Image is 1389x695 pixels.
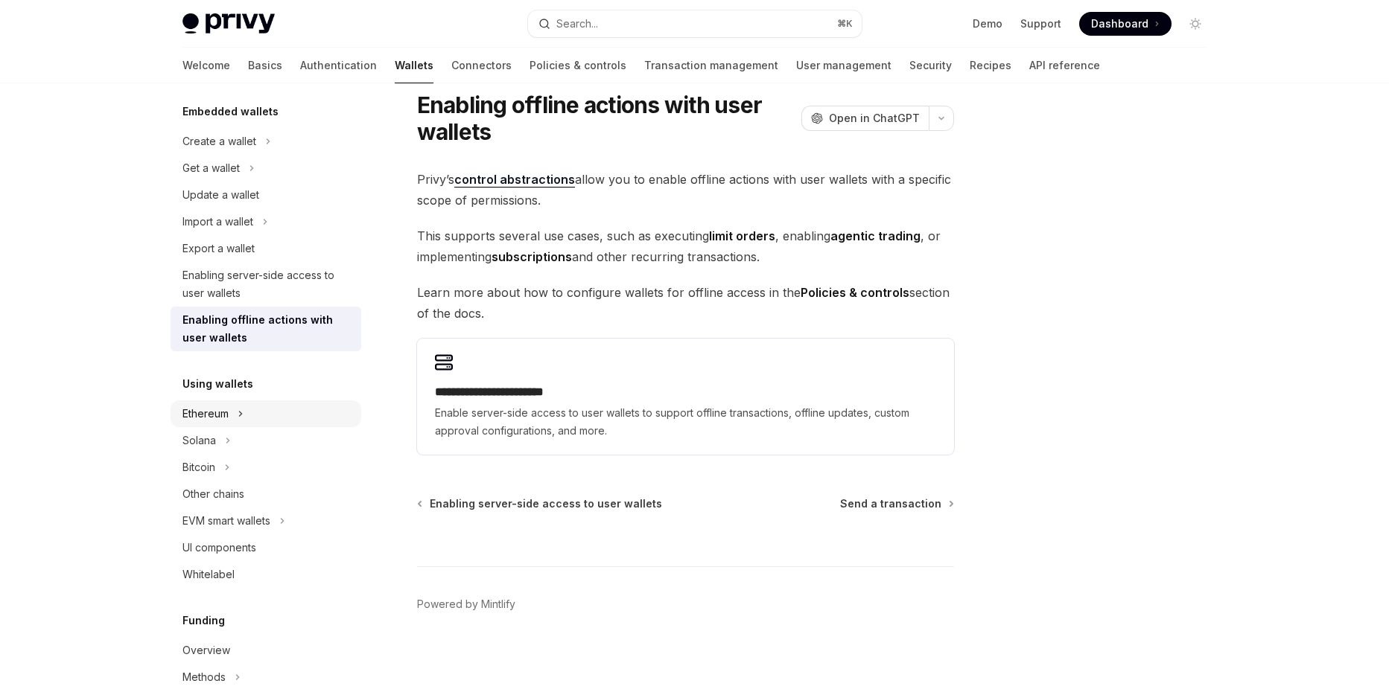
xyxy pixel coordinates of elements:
[1091,16,1148,31] span: Dashboard
[248,48,282,83] a: Basics
[1029,48,1100,83] a: API reference
[1183,12,1207,36] button: Toggle dark mode
[840,496,953,511] a: Send a transaction
[182,668,226,686] div: Methods
[830,228,921,243] strong: agentic trading
[530,48,626,83] a: Policies & controls
[182,566,235,583] div: Whitelabel
[171,481,361,507] a: Other chains
[182,48,230,83] a: Welcome
[419,496,662,511] a: Enabling server-side access to user wallets
[171,307,361,351] a: Enabling offline actions with user wallets
[182,612,225,630] h5: Funding
[837,18,853,30] span: ⌘ K
[801,106,929,131] button: Open in ChatGPT
[909,48,952,83] a: Security
[796,48,891,83] a: User management
[709,228,775,243] strong: limit orders
[417,92,795,145] h1: Enabling offline actions with user wallets
[1079,12,1172,36] a: Dashboard
[182,159,240,177] div: Get a wallet
[182,375,253,393] h5: Using wallets
[171,561,361,588] a: Whitelabel
[182,512,270,530] div: EVM smart wallets
[182,405,229,423] div: Ethereum
[182,103,279,121] h5: Embedded wallets
[300,48,377,83] a: Authentication
[395,48,433,83] a: Wallets
[492,249,572,264] strong: subscriptions
[182,641,230,659] div: Overview
[171,235,361,262] a: Export a wallet
[801,285,909,300] strong: Policies & controls
[417,282,954,324] span: Learn more about how to configure wallets for offline access in the section of the docs.
[182,311,352,347] div: Enabling offline actions with user wallets
[171,262,361,307] a: Enabling server-side access to user wallets
[182,458,215,476] div: Bitcoin
[182,485,244,503] div: Other chains
[528,10,862,37] button: Search...⌘K
[171,534,361,561] a: UI components
[435,404,936,440] span: Enable server-side access to user wallets to support offline transactions, offline updates, custo...
[454,172,575,188] a: control abstractions
[417,169,954,211] span: Privy’s allow you to enable offline actions with user wallets with a specific scope of permissions.
[182,132,256,150] div: Create a wallet
[556,15,598,33] div: Search...
[182,539,256,557] div: UI components
[973,16,1002,31] a: Demo
[171,182,361,208] a: Update a wallet
[970,48,1011,83] a: Recipes
[417,339,954,455] a: **** **** **** **** ****Enable server-side access to user wallets to support offline transactions...
[829,111,920,126] span: Open in ChatGPT
[417,225,954,267] span: This supports several use cases, such as executing , enabling , or implementing and other recurri...
[182,266,352,302] div: Enabling server-side access to user wallets
[840,496,941,511] span: Send a transaction
[430,496,662,511] span: Enabling server-side access to user wallets
[644,48,778,83] a: Transaction management
[182,240,255,257] div: Export a wallet
[171,637,361,664] a: Overview
[451,48,512,83] a: Connectors
[182,432,216,449] div: Solana
[182,186,259,204] div: Update a wallet
[417,597,515,612] a: Powered by Mintlify
[182,213,253,231] div: Import a wallet
[1020,16,1061,31] a: Support
[182,13,275,34] img: light logo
